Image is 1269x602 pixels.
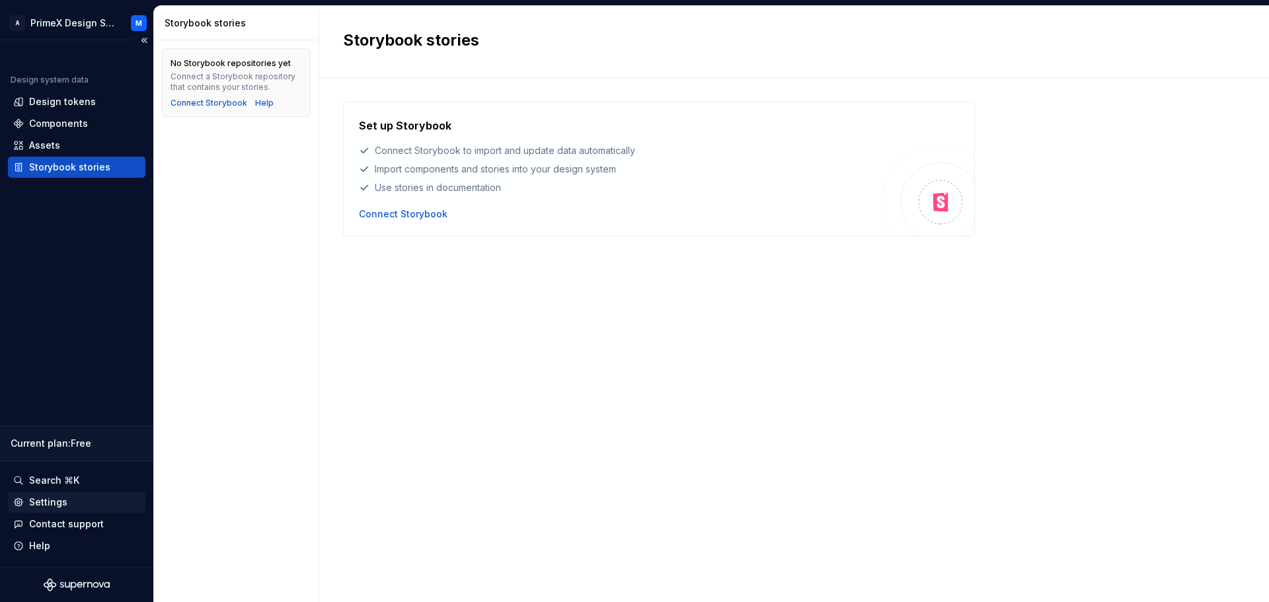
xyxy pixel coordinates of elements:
[3,9,151,37] button: APrimeX Design SystemM
[135,18,142,28] div: M
[8,470,145,491] button: Search ⌘K
[135,31,153,50] button: Collapse sidebar
[8,492,145,513] a: Settings
[11,75,89,85] div: Design system data
[8,157,145,178] a: Storybook stories
[8,91,145,112] a: Design tokens
[29,139,60,152] div: Assets
[29,95,96,108] div: Design tokens
[11,437,143,450] div: Current plan : Free
[8,113,145,134] a: Components
[165,17,313,30] div: Storybook stories
[9,15,25,31] div: A
[8,535,145,556] button: Help
[359,144,882,157] div: Connect Storybook to import and update data automatically
[29,474,79,487] div: Search ⌘K
[359,207,447,221] button: Connect Storybook
[8,135,145,156] a: Assets
[29,517,104,531] div: Contact support
[171,98,247,108] button: Connect Storybook
[29,539,50,552] div: Help
[29,161,110,174] div: Storybook stories
[29,496,67,509] div: Settings
[44,578,110,591] svg: Supernova Logo
[29,117,88,130] div: Components
[255,98,274,108] a: Help
[171,58,291,69] div: No Storybook repositories yet
[359,181,882,194] div: Use stories in documentation
[8,513,145,535] button: Contact support
[343,30,1229,51] h2: Storybook stories
[30,17,115,30] div: PrimeX Design System
[359,118,451,133] h4: Set up Storybook
[171,71,302,93] div: Connect a Storybook repository that contains your stories.
[359,163,882,176] div: Import components and stories into your design system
